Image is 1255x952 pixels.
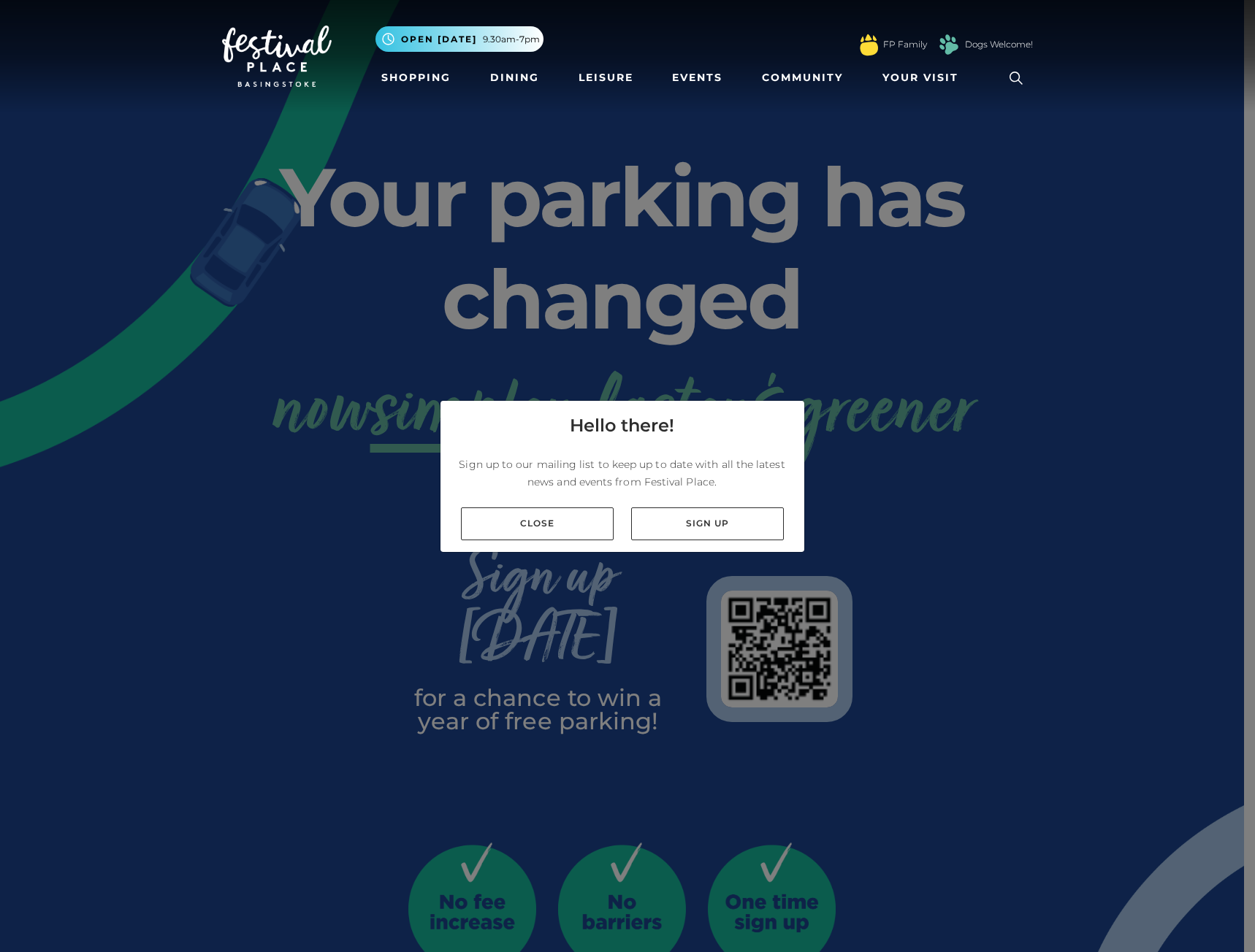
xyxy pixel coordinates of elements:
a: Community [756,64,849,91]
img: Festival Place Logo [222,26,332,87]
span: Open [DATE] [401,33,477,46]
a: Your Visit [877,64,972,91]
a: Leisure [573,64,639,91]
button: Open [DATE] 9.30am-7pm [375,26,543,52]
a: Close [461,507,614,540]
a: Shopping [375,64,457,91]
a: Events [666,64,728,91]
a: Dining [484,64,545,91]
span: 9.30am-7pm [483,33,540,46]
a: Dogs Welcome! [965,38,1033,51]
p: Sign up to our mailing list to keep up to date with all the latest news and events from Festival ... [452,456,793,491]
h4: Hello there! [570,412,674,439]
span: Your Visit [882,70,958,85]
a: Sign up [631,507,784,540]
a: FP Family [883,38,927,51]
